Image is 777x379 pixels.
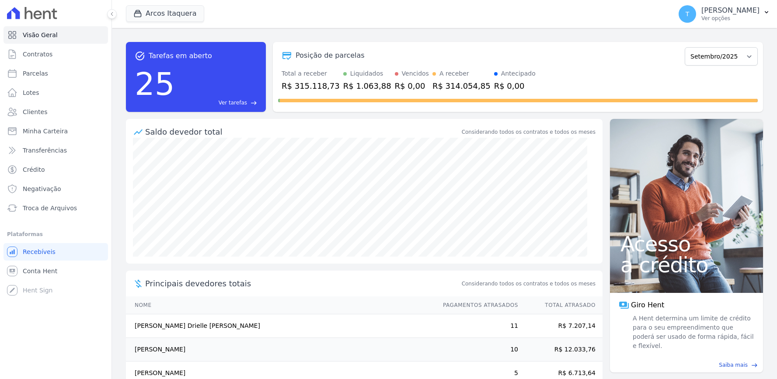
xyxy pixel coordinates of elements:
[3,142,108,159] a: Transferências
[145,126,460,138] div: Saldo devedor total
[435,296,519,314] th: Pagamentos Atrasados
[23,247,56,256] span: Recebíveis
[751,362,758,369] span: east
[126,338,435,362] td: [PERSON_NAME]
[149,51,212,61] span: Tarefas em aberto
[3,199,108,217] a: Troca de Arquivos
[501,69,536,78] div: Antecipado
[23,267,57,275] span: Conta Hent
[3,180,108,198] a: Negativação
[145,278,460,289] span: Principais devedores totais
[282,80,340,92] div: R$ 315.118,73
[672,2,777,26] button: T [PERSON_NAME] Ver opções
[686,11,690,17] span: T
[343,80,391,92] div: R$ 1.063,88
[3,65,108,82] a: Parcelas
[701,6,760,15] p: [PERSON_NAME]
[23,127,68,136] span: Minha Carteira
[23,108,47,116] span: Clientes
[631,314,754,351] span: A Hent determina um limite de crédito para o seu empreendimento que poderá ser usado de forma ráp...
[135,51,145,61] span: task_alt
[23,50,52,59] span: Contratos
[620,254,753,275] span: a crédito
[23,204,77,212] span: Troca de Arquivos
[350,69,383,78] div: Liquidados
[435,314,519,338] td: 11
[462,280,596,288] span: Considerando todos os contratos e todos os meses
[620,233,753,254] span: Acesso
[519,314,603,338] td: R$ 7.207,14
[631,300,664,310] span: Giro Hent
[23,165,45,174] span: Crédito
[23,184,61,193] span: Negativação
[282,69,340,78] div: Total a receber
[519,338,603,362] td: R$ 12.033,76
[3,45,108,63] a: Contratos
[23,31,58,39] span: Visão Geral
[432,80,491,92] div: R$ 314.054,85
[3,26,108,44] a: Visão Geral
[23,146,67,155] span: Transferências
[296,50,365,61] div: Posição de parcelas
[719,361,748,369] span: Saiba mais
[7,229,105,240] div: Plataformas
[3,161,108,178] a: Crédito
[395,80,429,92] div: R$ 0,00
[251,100,257,106] span: east
[519,296,603,314] th: Total Atrasado
[219,99,247,107] span: Ver tarefas
[126,314,435,338] td: [PERSON_NAME] Drielle [PERSON_NAME]
[3,84,108,101] a: Lotes
[126,5,204,22] button: Arcos Itaquera
[126,296,435,314] th: Nome
[3,103,108,121] a: Clientes
[615,361,758,369] a: Saiba mais east
[3,262,108,280] a: Conta Hent
[462,128,596,136] div: Considerando todos os contratos e todos os meses
[435,338,519,362] td: 10
[494,80,536,92] div: R$ 0,00
[23,88,39,97] span: Lotes
[178,99,257,107] a: Ver tarefas east
[402,69,429,78] div: Vencidos
[3,243,108,261] a: Recebíveis
[23,69,48,78] span: Parcelas
[3,122,108,140] a: Minha Carteira
[701,15,760,22] p: Ver opções
[439,69,469,78] div: A receber
[135,61,175,107] div: 25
